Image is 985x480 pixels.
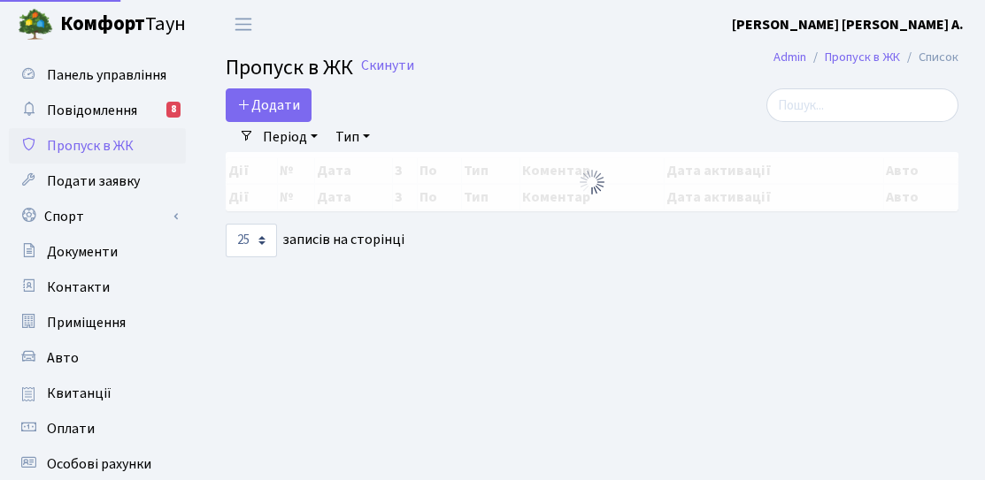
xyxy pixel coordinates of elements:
[47,136,134,156] span: Пропуск в ЖК
[47,313,126,332] span: Приміщення
[328,122,377,152] a: Тип
[732,14,964,35] a: [PERSON_NAME] [PERSON_NAME] А.
[47,242,118,262] span: Документи
[947,24,965,42] div: ×
[47,101,137,120] span: Повідомлення
[9,164,186,199] a: Подати заявку
[9,57,186,93] a: Панель управління
[9,128,186,164] a: Пропуск в ЖК
[9,93,186,128] a: Повідомлення8
[47,348,79,368] span: Авто
[60,10,186,40] span: Таун
[47,278,110,297] span: Контакти
[766,88,958,122] input: Пошук...
[9,305,186,340] a: Приміщення
[681,22,966,65] div: Запис успішно додано.
[226,224,404,257] label: записів на сторінці
[221,10,265,39] button: Переключити навігацію
[256,122,325,152] a: Період
[732,15,964,34] b: [PERSON_NAME] [PERSON_NAME] А.
[9,199,186,234] a: Спорт
[60,10,145,38] b: Комфорт
[47,454,151,474] span: Особові рахунки
[9,411,186,446] a: Оплати
[9,376,186,411] a: Квитанції
[18,7,53,42] img: logo.png
[9,270,186,305] a: Контакти
[47,419,95,438] span: Оплати
[237,95,300,115] span: Додати
[47,384,112,403] span: Квитанції
[226,224,277,257] select: записів на сторінці
[47,65,166,85] span: Панель управління
[226,88,312,122] a: Додати
[578,168,606,196] img: Обробка...
[361,57,414,74] a: Скинути
[226,52,353,83] span: Пропуск в ЖК
[9,340,186,376] a: Авто
[9,234,186,270] a: Документи
[166,102,181,118] div: 8
[47,171,140,191] span: Подати заявку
